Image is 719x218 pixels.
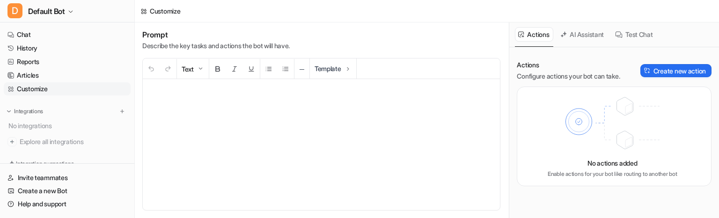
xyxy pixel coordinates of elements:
img: Underline [248,65,255,73]
img: Undo [147,65,155,73]
p: Describe the key tasks and actions the bot will have. [142,41,290,51]
h1: Prompt [142,30,290,39]
button: Integrations [4,107,46,116]
span: Default Bot [28,5,65,18]
button: Test Chat [612,27,657,42]
button: Undo [143,59,160,79]
img: Bold [214,65,221,73]
img: expand menu [6,108,12,115]
button: Text [177,59,209,79]
button: Unordered List [260,59,277,79]
a: Customize [4,82,131,95]
a: Help and support [4,197,131,211]
button: Ordered List [277,59,294,79]
span: Explore all integrations [20,134,127,149]
div: No integrations [6,118,131,133]
img: Redo [164,65,172,73]
p: Configure actions your bot can take. [517,72,620,81]
button: ─ [294,59,309,79]
p: Integrations [14,108,43,115]
img: Create action [644,67,651,74]
span: D [7,3,22,18]
p: Integration suggestions [16,160,73,168]
button: Bold [209,59,226,79]
img: menu_add.svg [119,108,125,115]
button: Redo [160,59,176,79]
p: Actions [517,60,620,70]
a: Articles [4,69,131,82]
img: Dropdown Down Arrow [197,65,204,73]
button: AI Assistant [557,27,608,42]
button: Underline [243,59,260,79]
button: Create new action [640,64,712,77]
a: History [4,42,131,55]
img: explore all integrations [7,137,17,146]
a: Chat [4,28,131,41]
a: Reports [4,55,131,68]
a: Invite teammates [4,171,131,184]
button: Template [310,58,356,79]
p: No actions added [587,158,638,168]
img: Ordered List [282,65,289,73]
img: Template [344,65,352,73]
button: Actions [515,27,553,42]
div: Customize [150,6,180,16]
img: Unordered List [265,65,272,73]
p: Enable actions for your bot like routing to another bot [548,170,677,178]
a: Explore all integrations [4,135,131,148]
img: Italic [231,65,238,73]
button: Italic [226,59,243,79]
a: Create a new Bot [4,184,131,197]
